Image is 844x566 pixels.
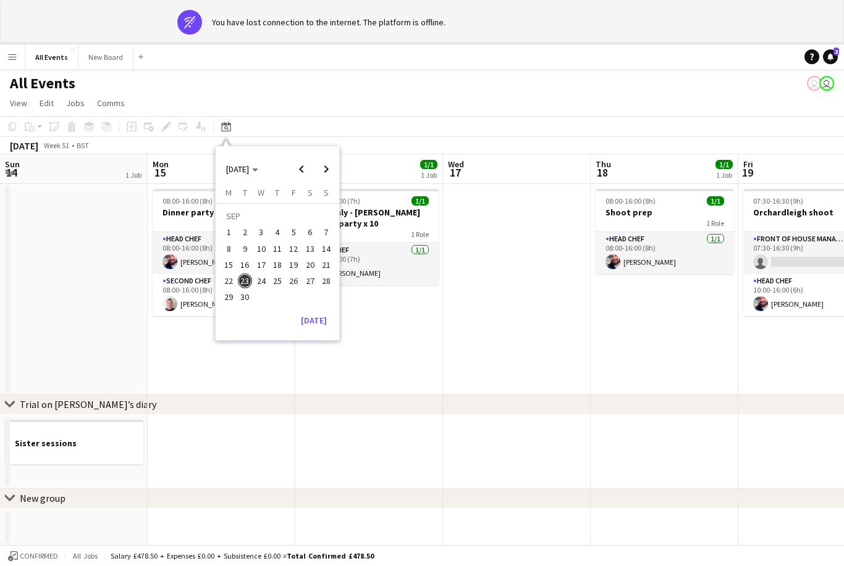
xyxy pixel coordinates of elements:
span: Fri [743,159,753,170]
button: 05-09-2025 [285,224,302,240]
app-job-card: Sister sessions [5,420,143,464]
span: 1 Role [411,230,429,239]
span: 14 [3,165,20,180]
h3: Chef only - [PERSON_NAME] dinner party x 10 [300,207,439,229]
span: [DATE] [226,164,249,175]
button: New Board [78,45,133,69]
span: 30 [238,290,253,305]
button: Confirmed [6,549,60,563]
button: 22-09-2025 [221,273,237,289]
a: View [5,95,32,111]
div: Trial on [PERSON_NAME]’s diary [20,398,156,410]
button: 09-09-2025 [237,241,253,257]
button: All Events [25,45,78,69]
span: 24 [254,273,269,288]
app-job-card: 08:00-16:00 (8h)2/2Dinner party prep2 RolesHead Chef1/108:00-16:00 (8h)[PERSON_NAME]Second Chef1/... [153,189,291,316]
span: 08:00-16:00 (8h) [162,196,213,206]
span: S [324,187,329,198]
button: 12-09-2025 [285,241,302,257]
button: 19-09-2025 [285,257,302,273]
td: SEP [221,208,334,224]
span: T [243,187,247,198]
span: 16 [238,257,253,272]
span: 18 [594,165,611,180]
span: 22 [221,273,236,288]
span: 29 [221,290,236,305]
button: 01-09-2025 [221,224,237,240]
button: 15-09-2025 [221,257,237,273]
span: View [10,98,27,109]
span: 2 [833,48,839,56]
app-user-avatar: Sarah Chapman [819,76,834,91]
span: Edit [40,98,54,109]
span: 5 [286,225,301,240]
span: 13 [303,241,318,256]
span: 17 [446,165,464,180]
span: 7 [319,225,334,240]
app-card-role: Head Chef1/108:00-16:00 (8h)[PERSON_NAME] [596,232,734,274]
a: Edit [35,95,59,111]
span: Mon [153,159,169,170]
button: 04-09-2025 [269,224,285,240]
span: 27 [303,273,318,288]
span: Jobs [66,98,85,109]
span: 15 [221,257,236,272]
div: 16:00-23:00 (7h)1/1Chef only - [PERSON_NAME] dinner party x 101 RoleHead Chef1/116:00-23:00 (7h)[... [300,189,439,285]
span: 21 [319,257,334,272]
span: 1/1 [411,196,429,206]
app-card-role: Second Chef1/108:00-16:00 (8h)[PERSON_NAME] [153,274,291,316]
span: 25 [270,273,285,288]
button: 13-09-2025 [302,241,318,257]
button: Previous month [289,157,314,181]
span: Comms [97,98,125,109]
div: BST [77,141,89,150]
div: Salary £478.50 + Expenses £0.00 + Subsistence £0.00 = [111,551,374,560]
span: W [258,187,264,198]
div: [DATE] [10,139,38,152]
span: 15 [151,165,169,180]
button: 06-09-2025 [302,224,318,240]
button: 20-09-2025 [302,257,318,273]
span: Wed [448,159,464,170]
span: 10 [254,241,269,256]
span: S [308,187,313,198]
h3: Dinner party prep [153,207,291,218]
div: 1 Job [421,170,437,180]
span: 19 [286,257,301,272]
span: 1/1 [707,196,724,206]
app-user-avatar: Sarah Chapman [807,76,822,91]
button: 26-09-2025 [285,273,302,289]
h3: Sister sessions [5,438,143,449]
span: 3 [254,225,269,240]
span: 4 [270,225,285,240]
span: 14 [319,241,334,256]
span: Sun [5,159,20,170]
span: 19 [741,165,753,180]
button: 21-09-2025 [318,257,334,273]
span: 8 [221,241,236,256]
span: 2 [238,225,253,240]
span: 07:30-16:30 (9h) [753,196,803,206]
span: 20 [303,257,318,272]
app-job-card: 08:00-16:00 (8h)1/1Shoot prep1 RoleHead Chef1/108:00-16:00 (8h)[PERSON_NAME] [596,189,734,274]
span: 1 [221,225,236,240]
button: 11-09-2025 [269,241,285,257]
h3: Shoot prep [596,207,734,218]
button: 16-09-2025 [237,257,253,273]
span: 17 [254,257,269,272]
span: 1/1 [715,160,733,169]
button: 29-09-2025 [221,289,237,305]
a: 2 [823,49,838,64]
span: 6 [303,225,318,240]
span: 1 Role [706,218,724,228]
button: 08-09-2025 [221,241,237,257]
button: 27-09-2025 [302,273,318,289]
span: 08:00-16:00 (8h) [606,196,656,206]
span: All jobs [70,551,100,560]
span: T [275,187,279,198]
button: 14-09-2025 [318,241,334,257]
span: 12 [286,241,301,256]
a: Comms [92,95,130,111]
